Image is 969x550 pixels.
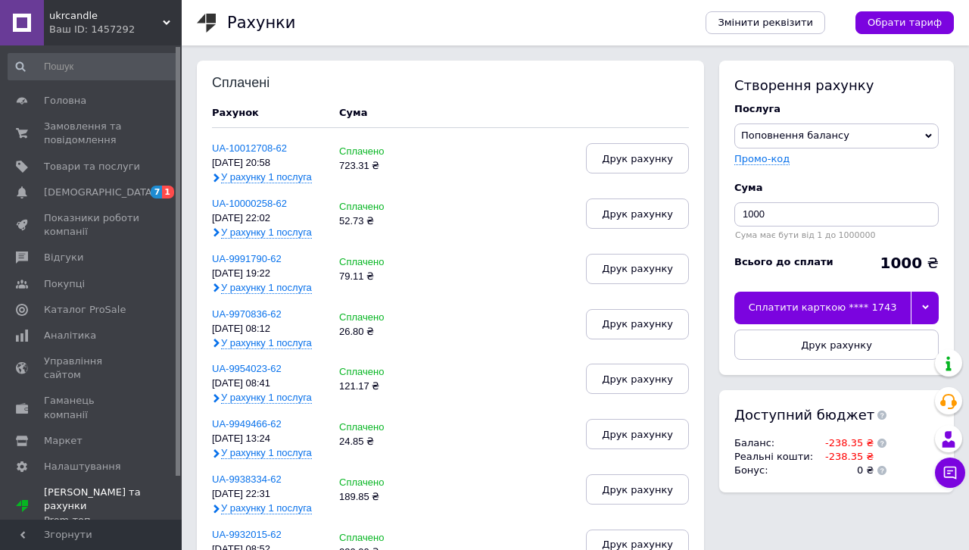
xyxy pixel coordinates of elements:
span: Доступний бюджет [734,405,874,424]
div: Послуга [734,102,939,116]
div: Ваш ID: 1457292 [49,23,182,36]
span: У рахунку 1 послуга [221,337,312,349]
div: Cума [734,181,939,195]
span: Змінити реквізити [718,16,813,30]
span: У рахунку 1 послуга [221,447,312,459]
div: Сплачені [212,76,311,91]
span: У рахунку 1 послуга [221,502,312,514]
span: Друк рахунку [602,208,673,220]
a: Змінити реквізити [706,11,825,34]
div: Сплачено [339,422,416,433]
span: Друк рахунку [602,153,673,164]
span: Обрати тариф [868,16,942,30]
div: 52.73 ₴ [339,216,416,227]
div: Сплачено [339,146,416,158]
a: UA-9932015-62 [212,529,282,540]
span: Друк рахунку [602,318,673,330]
span: У рахунку 1 послуга [221,171,312,183]
a: Обрати тариф [855,11,954,34]
a: UA-9954023-62 [212,363,282,374]
span: Головна [44,94,86,108]
span: 1 [162,186,174,198]
div: Cума [339,106,367,120]
input: Пошук [8,53,179,80]
div: [DATE] 19:22 [212,268,324,280]
div: 26.80 ₴ [339,327,416,338]
span: У рахунку 1 послуга [221,392,312,404]
span: Покупці [44,277,85,291]
button: Друк рахунку [586,419,689,449]
span: У рахунку 1 послуга [221,227,312,239]
td: -238.35 ₴ [817,436,874,450]
button: Друк рахунку [734,330,939,360]
span: Гаманець компанії [44,394,140,421]
td: 0 ₴ [817,464,874,477]
div: [DATE] 08:12 [212,323,324,335]
span: 7 [151,186,163,198]
input: Введіть суму [734,202,939,227]
div: [DATE] 22:02 [212,213,324,224]
td: -238.35 ₴ [817,450,874,464]
div: 121.17 ₴ [339,381,416,392]
span: Аналітика [44,329,96,342]
span: Поповнення балансу [741,130,849,141]
span: [PERSON_NAME] та рахунки [44,486,182,527]
span: Друк рахунку [602,484,673,495]
div: [DATE] 22:31 [212,489,324,500]
span: Налаштування [44,460,121,473]
div: Сплачено [339,533,416,544]
div: Сплачено [339,257,416,268]
h1: Рахунки [227,14,295,32]
div: [DATE] 20:58 [212,158,324,169]
span: У рахунку 1 послуга [221,282,312,294]
span: Замовлення та повідомлення [44,120,140,147]
button: Друк рахунку [586,474,689,505]
a: UA-9949466-62 [212,418,282,430]
button: Друк рахунку [586,198,689,229]
a: UA-9991790-62 [212,253,282,264]
div: Сплатити карткою **** 1743 [734,292,911,323]
div: Сплачено [339,367,416,378]
div: Prom топ [44,514,182,527]
span: [DEMOGRAPHIC_DATA] [44,186,156,199]
div: Рахунок [212,106,324,120]
label: Промо-код [734,153,790,164]
b: 1000 [880,254,922,272]
td: Реальні кошти : [734,450,817,464]
div: Сплачено [339,312,416,323]
button: Друк рахунку [586,309,689,339]
div: ₴ [880,255,939,270]
a: UA-9970836-62 [212,308,282,320]
a: UA-10000258-62 [212,198,287,209]
div: Всього до сплати [734,255,833,269]
span: Каталог ProSale [44,303,126,317]
button: Друк рахунку [586,143,689,173]
a: UA-10012708-62 [212,142,287,154]
span: Товари та послуги [44,160,140,173]
span: Маркет [44,434,83,448]
td: Бонус : [734,464,817,477]
span: Показники роботи компанії [44,211,140,239]
div: 189.85 ₴ [339,492,416,503]
a: UA-9938334-62 [212,473,282,485]
span: Управління сайтом [44,355,140,382]
span: Друк рахунку [801,339,872,351]
div: Сплачено [339,477,416,489]
span: Друк рахунку [602,373,673,385]
div: [DATE] 08:41 [212,378,324,389]
span: Друк рахунку [602,263,673,274]
span: ukrcandle [49,9,163,23]
span: Друк рахунку [602,429,673,440]
td: Баланс : [734,436,817,450]
div: Сума має бути від 1 до 1000000 [734,230,939,240]
div: 723.31 ₴ [339,161,416,172]
div: [DATE] 13:24 [212,433,324,445]
div: Створення рахунку [734,76,939,95]
button: Друк рахунку [586,254,689,284]
span: Відгуки [44,251,83,264]
span: Друк рахунку [602,539,673,550]
div: Сплачено [339,202,416,213]
button: Друк рахунку [586,364,689,394]
div: 79.11 ₴ [339,271,416,283]
button: Чат з покупцем [935,458,965,488]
